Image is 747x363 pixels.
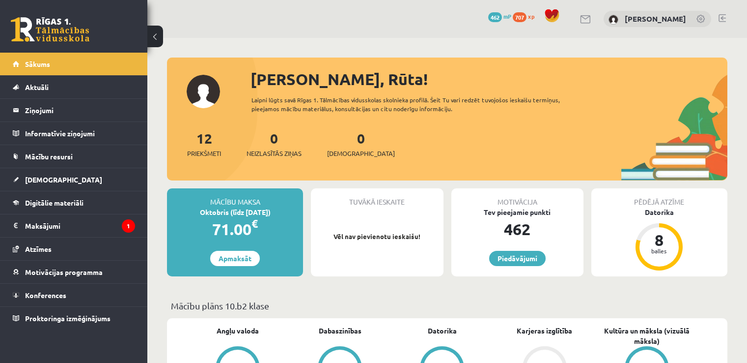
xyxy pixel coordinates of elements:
legend: Maksājumi [25,214,135,237]
a: Aktuāli [13,76,135,98]
span: xp [528,12,534,20]
span: 462 [488,12,502,22]
p: Vēl nav pievienotu ieskaišu! [316,232,438,242]
div: Tev pieejamie punkti [451,207,583,217]
span: [DEMOGRAPHIC_DATA] [327,149,395,158]
a: 0Neizlasītās ziņas [247,129,302,158]
div: Datorika [591,207,727,217]
div: Tuvākā ieskaite [311,188,443,207]
span: Konferences [25,291,66,300]
span: mP [503,12,511,20]
span: [DEMOGRAPHIC_DATA] [25,175,102,184]
a: 462 mP [488,12,511,20]
a: Karjeras izglītība [517,326,572,336]
div: 462 [451,217,583,241]
div: Laipni lūgts savā Rīgas 1. Tālmācības vidusskolas skolnieka profilā. Šeit Tu vari redzēt tuvojošo... [251,95,588,113]
a: Digitālie materiāli [13,191,135,214]
img: Rūta Spriņģe [609,15,618,25]
legend: Informatīvie ziņojumi [25,122,135,145]
div: 8 [644,232,674,248]
a: [DEMOGRAPHIC_DATA] [13,168,135,191]
a: [PERSON_NAME] [625,14,686,24]
a: Atzīmes [13,238,135,260]
a: Piedāvājumi [489,251,546,266]
a: Datorika 8 balles [591,207,727,272]
a: Datorika [428,326,457,336]
span: Atzīmes [25,244,52,253]
a: Angļu valoda [217,326,259,336]
span: Sākums [25,60,50,68]
a: 707 xp [513,12,539,20]
div: balles [644,248,674,254]
span: Motivācijas programma [25,268,103,276]
span: Aktuāli [25,83,49,91]
legend: Ziņojumi [25,99,135,121]
span: 707 [513,12,526,22]
a: Rīgas 1. Tālmācības vidusskola [11,17,89,42]
span: Priekšmeti [187,149,221,158]
span: Mācību resursi [25,152,73,161]
span: Neizlasītās ziņas [247,149,302,158]
div: Oktobris (līdz [DATE]) [167,207,303,217]
a: Konferences [13,284,135,306]
span: Proktoringa izmēģinājums [25,314,111,323]
div: Pēdējā atzīme [591,188,727,207]
a: Proktoringa izmēģinājums [13,307,135,330]
a: Dabaszinības [319,326,361,336]
span: Digitālie materiāli [25,198,83,207]
a: Ziņojumi [13,99,135,121]
div: 71.00 [167,217,303,241]
a: Informatīvie ziņojumi [13,122,135,145]
div: Mācību maksa [167,188,303,207]
a: Sākums [13,53,135,75]
div: Motivācija [451,188,583,207]
a: Maksājumi1 [13,214,135,237]
span: € [251,216,258,231]
a: Motivācijas programma [13,261,135,283]
a: Apmaksāt [210,251,260,266]
a: Kultūra un māksla (vizuālā māksla) [596,326,698,346]
p: Mācību plāns 10.b2 klase [171,299,723,312]
a: Mācību resursi [13,145,135,168]
div: [PERSON_NAME], Rūta! [250,67,727,91]
i: 1 [122,219,135,233]
a: 0[DEMOGRAPHIC_DATA] [327,129,395,158]
a: 12Priekšmeti [187,129,221,158]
